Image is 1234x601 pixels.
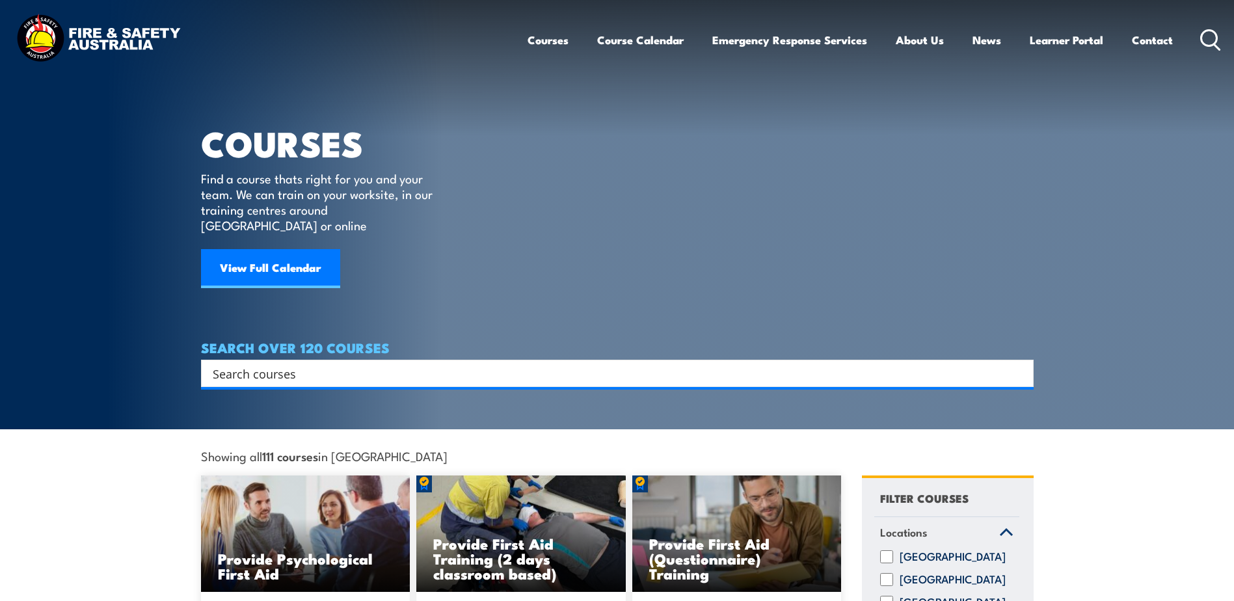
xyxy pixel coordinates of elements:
a: Course Calendar [597,23,684,57]
h3: Provide First Aid (Questionnaire) Training [649,536,825,581]
input: Search input [213,364,1005,383]
strong: 111 courses [262,447,318,464]
span: Locations [880,524,928,541]
a: Learner Portal [1030,23,1103,57]
a: Provide First Aid Training (2 days classroom based) [416,475,626,593]
img: Mental Health First Aid Refresher Training (Standard) (1) [632,475,842,593]
img: Mental Health First Aid Training Course from Fire & Safety Australia [201,475,410,593]
button: Search magnifier button [1011,364,1029,382]
form: Search form [215,364,1008,382]
a: Provide First Aid (Questionnaire) Training [632,475,842,593]
h3: Provide Psychological First Aid [218,551,394,581]
a: About Us [896,23,944,57]
a: Provide Psychological First Aid [201,475,410,593]
img: Provide First Aid (Blended Learning) [416,475,626,593]
h3: Provide First Aid Training (2 days classroom based) [433,536,609,581]
a: News [972,23,1001,57]
h1: COURSES [201,127,451,158]
a: View Full Calendar [201,249,340,288]
a: Contact [1132,23,1173,57]
a: Courses [528,23,569,57]
label: [GEOGRAPHIC_DATA] [900,550,1006,563]
h4: SEARCH OVER 120 COURSES [201,340,1034,354]
p: Find a course thats right for you and your team. We can train on your worksite, in our training c... [201,170,438,233]
a: Locations [874,517,1019,551]
a: Emergency Response Services [712,23,867,57]
span: Showing all in [GEOGRAPHIC_DATA] [201,449,448,462]
label: [GEOGRAPHIC_DATA] [900,573,1006,586]
h4: FILTER COURSES [880,489,969,507]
